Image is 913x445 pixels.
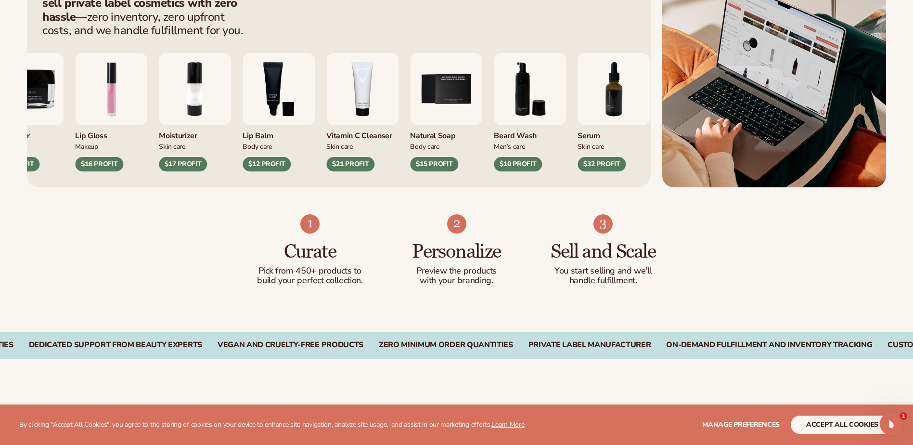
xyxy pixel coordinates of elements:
p: Pick from 450+ products to build your perfect collection. [256,266,364,286]
p: handle fulfillment. [549,276,657,286]
img: Vitamin c cleanser. [326,53,399,125]
div: Body Care [410,141,482,151]
p: with your branding. [402,276,511,286]
div: $12 PROFIT [243,157,291,171]
div: Vegan and Cruelty-Free Products [218,340,363,350]
div: On-Demand Fulfillment and Inventory Tracking [666,340,872,350]
img: Nature bar of soap. [410,53,482,125]
div: PRIVATE LABEL MANUFACTURER [528,340,651,350]
img: Shopify Image 6 [593,214,613,234]
h3: Curate [256,241,364,262]
iframe: Intercom live chat [880,412,903,435]
div: Serum [578,125,650,141]
div: Makeup [75,141,147,151]
div: Men’s Care [494,141,566,151]
div: 5 / 9 [410,53,482,171]
a: Learn More [491,420,524,429]
img: Pink lip gloss. [75,53,147,125]
img: Shopify Image 4 [300,214,320,234]
div: 7 / 9 [578,53,650,171]
div: Natural Soap [410,125,482,141]
img: Smoothing lip balm. [243,53,315,125]
img: Collagen and retinol serum. [578,53,650,125]
div: $10 PROFIT [494,157,542,171]
div: Moisturizer [159,125,231,141]
p: By clicking "Accept All Cookies", you agree to the storing of cookies on your device to enhance s... [19,421,525,429]
div: Lip Balm [243,125,315,141]
div: Skin Care [578,141,650,151]
div: $16 PROFIT [75,157,123,171]
div: 2 / 9 [159,53,231,171]
div: $21 PROFIT [326,157,374,171]
div: 4 / 9 [326,53,399,171]
div: Skin Care [326,141,399,151]
div: $17 PROFIT [159,157,207,171]
h3: Sell and Scale [549,241,657,262]
button: Manage preferences [702,416,780,434]
div: Body Care [243,141,315,151]
div: 6 / 9 [494,53,566,171]
div: $32 PROFIT [578,157,626,171]
p: You start selling and we'll [549,266,657,276]
span: 1 [900,412,907,420]
div: Lip Gloss [75,125,147,141]
div: DEDICATED SUPPORT FROM BEAUTY EXPERTS [29,340,202,350]
div: $15 PROFIT [410,157,458,171]
div: 1 / 9 [75,53,147,171]
div: Skin Care [159,141,231,151]
img: Foaming beard wash. [494,53,566,125]
button: accept all cookies [791,416,894,434]
div: Vitamin C Cleanser [326,125,399,141]
div: Beard Wash [494,125,566,141]
img: Moisturizing lotion. [159,53,231,125]
p: Preview the products [402,266,511,276]
div: 3 / 9 [243,53,315,171]
div: Zero Minimum Order Quantities [379,340,513,350]
span: Manage preferences [702,420,780,429]
img: Shopify Image 5 [447,214,466,234]
h3: Personalize [402,241,511,262]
